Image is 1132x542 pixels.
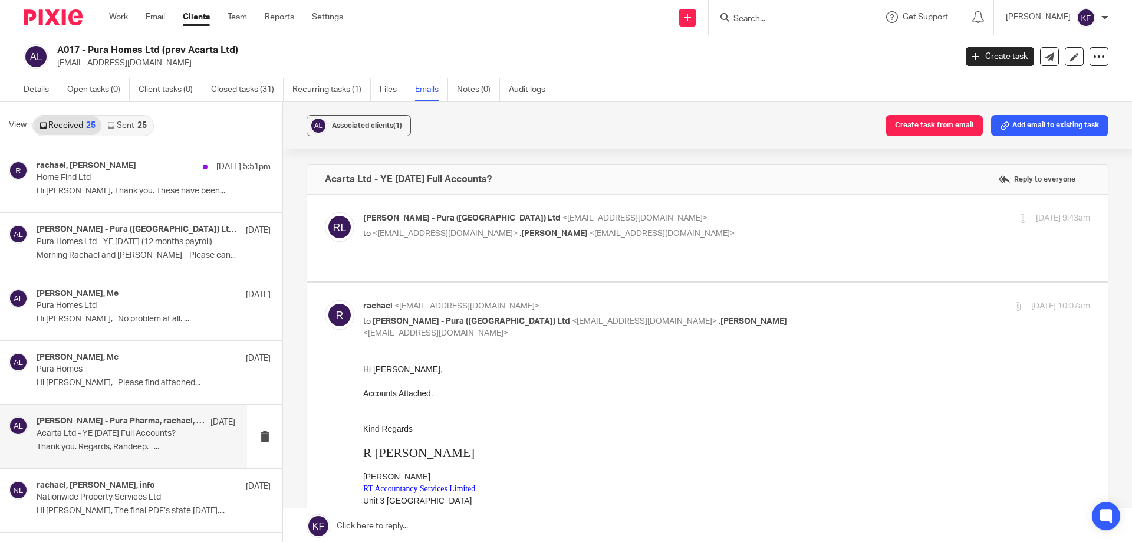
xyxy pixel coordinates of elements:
[24,266,108,275] span: Hi [PERSON_NAME],
[325,173,492,185] h4: Acarta Ltd - YE [DATE] Full Accounts?
[228,11,247,23] a: Team
[307,115,411,136] button: Associated clients(1)
[9,353,28,372] img: svg%3E
[24,374,95,383] span: [PERSON_NAME]
[24,9,83,25] img: Pixie
[137,121,147,130] div: 25
[37,237,224,247] p: Pura Homes Ltd - YE [DATE] (12 months payroll)
[457,78,500,101] a: Notes (0)
[57,57,948,69] p: [EMAIL_ADDRESS][DOMAIN_NAME]
[373,229,518,238] span: <[EMAIL_ADDRESS][DOMAIN_NAME]>
[210,416,235,428] p: [DATE]
[310,117,327,134] img: svg%3E
[37,301,224,311] p: Pura Homes Ltd
[9,225,28,244] img: svg%3E
[509,78,554,101] a: Audit logs
[363,329,508,337] span: <[EMAIL_ADDRESS][DOMAIN_NAME]>
[24,398,139,407] span: Unit 3 [GEOGRAPHIC_DATA]
[292,78,371,101] a: Recurring tasks (1)
[101,116,152,135] a: Sent25
[37,353,119,363] h4: [PERSON_NAME], Me
[37,429,196,439] p: Acarta Ltd - YE [DATE] Full Accounts?
[903,13,948,21] span: Get Support
[720,317,787,326] span: [PERSON_NAME]
[380,78,406,101] a: Files
[139,78,202,101] a: Client tasks (0)
[37,442,235,452] p: Thank you. Regards, Randeep. ...
[9,161,28,180] img: svg%3E
[24,386,142,395] a: RT Accountancy Services Limited
[246,353,271,364] p: [DATE]
[187,241,539,260] span: Company Reg. No: 4005230 | Incorporated in [GEOGRAPHIC_DATA] and [GEOGRAPHIC_DATA] | VAT Number: ...
[521,229,588,238] span: [PERSON_NAME]
[562,214,707,222] span: <[EMAIL_ADDRESS][DOMAIN_NAME]>
[9,416,28,435] img: svg%3E
[363,214,561,222] span: [PERSON_NAME] - Pura ([GEOGRAPHIC_DATA]) Ltd
[265,11,294,23] a: Reports
[187,506,539,525] span: Company Reg. No: 4005230 | Incorporated in [GEOGRAPHIC_DATA] and [GEOGRAPHIC_DATA] | VAT Number: ...
[24,469,117,479] span: Tel: [PHONE_NUMBER]
[246,289,271,301] p: [DATE]
[37,364,224,375] p: Pura Homes
[9,119,27,132] span: View
[9,289,28,308] img: svg%3E
[37,416,205,426] h4: [PERSON_NAME] - Pura Pharma, rachael, [PERSON_NAME] - Pura ([GEOGRAPHIC_DATA]) Ltd
[886,115,983,136] button: Create task from email
[37,378,271,388] p: Hi [PERSON_NAME], Please find attached...
[732,14,838,25] input: Search
[216,161,271,173] p: [DATE] 5:51pm
[24,409,114,419] span: [GEOGRAPHIC_DATA]
[37,161,136,171] h4: rachael, [PERSON_NAME]
[37,314,271,324] p: Hi [PERSON_NAME], No problem at all. ...
[37,173,224,183] p: Home Find Ltd
[183,11,210,23] a: Clients
[24,347,135,362] span: R [PERSON_NAME]
[995,170,1078,188] label: Reply to everyone
[57,44,770,57] h2: A017 - Pura Homes Ltd (prev Acarta Ltd)
[312,11,343,23] a: Settings
[246,225,271,236] p: [DATE]
[572,317,717,326] span: <[EMAIL_ADDRESS][DOMAIN_NAME]>
[966,47,1034,66] a: Create task
[37,186,271,196] p: Hi [PERSON_NAME], Thank you. These have been...
[37,251,271,261] p: Morning Rachael and [PERSON_NAME], Please can...
[590,229,735,238] span: <[EMAIL_ADDRESS][DOMAIN_NAME]>
[34,116,101,135] a: Received25
[325,212,354,242] img: svg%3E
[24,78,58,101] a: Details
[37,225,240,235] h4: [PERSON_NAME] - Pura ([GEOGRAPHIC_DATA]) Ltd, [PERSON_NAME] - Pura Pharma, Me
[719,317,720,326] span: ,
[37,506,271,516] p: Hi [PERSON_NAME], The final PDF’s state [DATE]....
[1036,212,1090,225] p: [DATE] 9:43am
[393,122,402,129] span: (1)
[1031,300,1090,313] p: [DATE] 10:07am
[1077,8,1095,27] img: svg%3E
[67,78,130,101] a: Open tasks (0)
[394,302,539,310] span: <[EMAIL_ADDRESS][DOMAIN_NAME]>
[24,326,76,336] span: Kind Regards
[363,229,371,238] span: to
[325,300,354,330] img: svg%3E
[37,492,224,502] p: Nationwide Property Services Ltd
[519,229,521,238] span: ,
[86,121,96,130] div: 25
[1006,11,1071,23] p: [PERSON_NAME]
[24,290,97,300] span: Accounts Attached.
[109,11,128,23] a: Work
[9,159,78,168] a: [DOMAIN_NAME]
[24,44,48,69] img: svg%3E
[146,11,165,23] a: Email
[24,433,114,455] span: [GEOGRAPHIC_DATA] LE19 4AQ
[9,481,28,500] img: svg%3E
[9,171,87,180] span: [PHONE_NUMBER]
[211,78,284,101] a: Closed tasks (31)
[363,302,393,310] span: rachael
[373,317,570,326] span: [PERSON_NAME] - Pura ([GEOGRAPHIC_DATA]) Ltd
[991,115,1108,136] button: Add email to existing task
[37,289,119,299] h4: [PERSON_NAME], Me
[5,183,83,192] span: [PHONE_NUMBER]
[7,147,153,156] a: [EMAIL_ADDRESS][DOMAIN_NAME]
[415,78,448,101] a: Emails
[24,422,56,431] span: Enderby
